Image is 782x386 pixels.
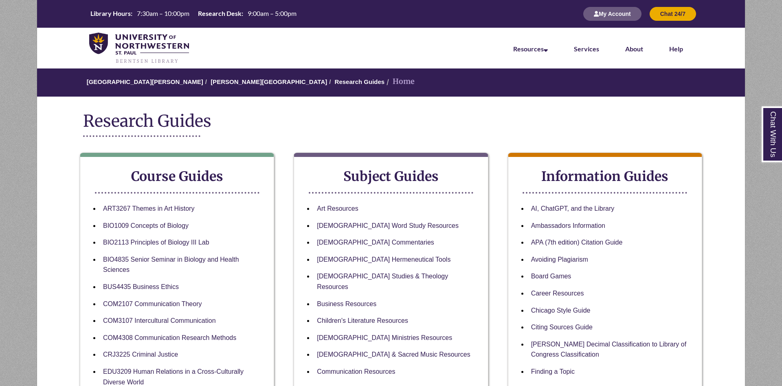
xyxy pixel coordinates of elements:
a: Art Resources [317,205,358,212]
strong: Information Guides [541,168,668,185]
a: APA (7th edition) Citation Guide [531,239,623,246]
a: Finding a Topic [531,368,575,375]
a: Avoiding Plagiarism [531,256,588,263]
th: Research Desk: [195,9,244,18]
a: Citing Sources Guide [531,324,593,331]
a: Communication Resources [317,368,395,375]
button: My Account [583,7,641,21]
span: Research Guides [83,111,211,131]
a: Ambassadors Information [531,222,605,229]
a: About [625,45,643,53]
strong: Course Guides [131,168,223,185]
a: AI, ChatGPT, and the Library [531,205,615,212]
a: BIO4835 Senior Seminar in Biology and Health Sciences [103,256,239,274]
a: Children's Literature Resources [317,317,408,324]
a: Help [669,45,683,53]
a: COM2107 Communication Theory [103,300,202,307]
a: CRJ3225 Criminal Justice [103,351,178,358]
a: [DEMOGRAPHIC_DATA] Hermeneutical Tools [317,256,450,263]
span: 7:30am – 10:00pm [137,9,189,17]
a: EDU3209 Human Relations in a Cross-Culturally Diverse World [103,368,244,386]
img: UNWSP Library Logo [89,33,189,64]
a: Services [574,45,599,53]
a: Chicago Style Guide [531,307,591,314]
a: Resources [513,45,548,53]
a: [DEMOGRAPHIC_DATA] Word Study Resources [317,222,459,229]
a: COM3107 Intercultural Communication [103,317,216,324]
a: [DEMOGRAPHIC_DATA] Studies & Theology Resources [317,273,448,290]
a: Hours Today [87,9,300,19]
a: [DEMOGRAPHIC_DATA] & Sacred Music Resources [317,351,470,358]
a: BIO2113 Principles of Biology III Lab [103,239,209,246]
li: Home [384,76,415,88]
a: [DEMOGRAPHIC_DATA] Commentaries [317,239,434,246]
a: ART3267 Themes in Art History [103,205,194,212]
a: BIO1009 Concepts of Biology [103,222,189,229]
table: Hours Today [87,9,300,18]
a: [DEMOGRAPHIC_DATA] Ministries Resources [317,334,452,341]
a: COM4308 Communication Research Methods [103,334,236,341]
a: Board Games [531,273,571,280]
a: [PERSON_NAME] Decimal Classification to Library of Congress Classification [531,341,686,358]
a: BUS4435 Business Ethics [103,283,179,290]
a: Career Resources [531,290,584,297]
a: Research Guides [335,78,385,85]
a: Chat 24/7 [650,10,696,17]
a: My Account [583,10,641,17]
a: [PERSON_NAME][GEOGRAPHIC_DATA] [211,78,327,85]
span: 9:00am – 5:00pm [248,9,297,17]
th: Library Hours: [87,9,134,18]
button: Chat 24/7 [650,7,696,21]
strong: Subject Guides [343,168,439,185]
a: [GEOGRAPHIC_DATA][PERSON_NAME] [87,78,203,85]
a: Business Resources [317,300,376,307]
